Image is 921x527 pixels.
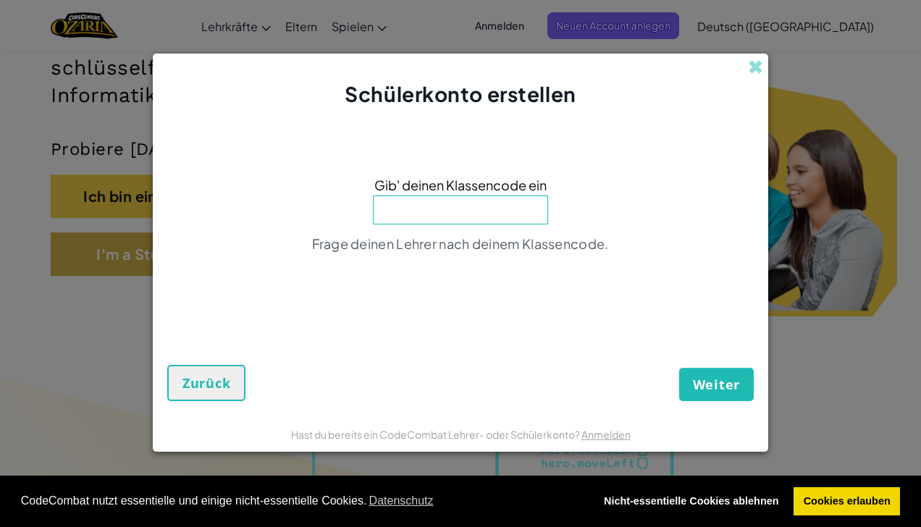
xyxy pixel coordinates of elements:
[366,490,435,512] a: learn more about cookies
[594,487,788,516] a: deny cookies
[345,81,576,106] span: Schülerkonto erstellen
[167,365,245,401] button: Zurück
[182,374,230,392] span: Zurück
[291,428,581,441] span: Hast du bereits ein CodeCombat Lehrer- oder Schülerkonto?
[794,487,900,516] a: allow cookies
[312,235,608,252] span: Frage deinen Lehrer nach deinem Klassencode.
[374,174,547,195] span: Gib' deinen Klassencode ein
[581,428,631,441] a: Anmelden
[679,368,754,401] button: Weiter
[693,376,740,393] span: Weiter
[21,490,583,512] span: CodeCombat nutzt essentielle und einige nicht-essentielle Cookies.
